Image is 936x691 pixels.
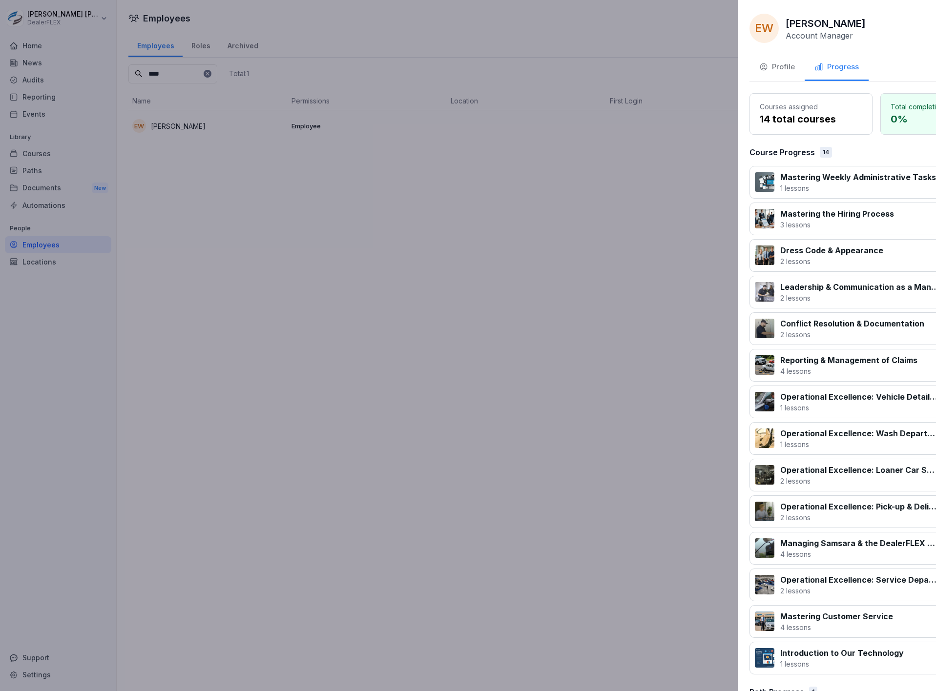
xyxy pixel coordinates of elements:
[820,147,832,158] div: 14
[780,183,936,193] p: 1 lessons
[749,146,815,158] p: Course Progress
[780,659,904,669] p: 1 lessons
[780,354,917,366] p: Reporting & Management of Claims
[780,244,883,256] p: Dress Code & Appearance
[780,220,894,230] p: 3 lessons
[814,61,859,73] div: Progress
[780,318,924,329] p: Conflict Resolution & Documentation
[760,112,862,126] p: 14 total courses
[780,208,894,220] p: Mastering the Hiring Process
[780,256,883,266] p: 2 lessons
[760,102,862,112] p: Courses assigned
[780,171,936,183] p: Mastering Weekly Administrative Tasks
[749,14,779,43] div: EW
[759,61,795,73] div: Profile
[786,16,866,31] p: [PERSON_NAME]
[780,366,917,376] p: 4 lessons
[749,55,805,81] button: Profile
[780,329,924,340] p: 2 lessons
[780,622,893,632] p: 4 lessons
[786,31,853,41] p: Account Manager
[780,647,904,659] p: Introduction to Our Technology
[780,610,893,622] p: Mastering Customer Service
[805,55,869,81] button: Progress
